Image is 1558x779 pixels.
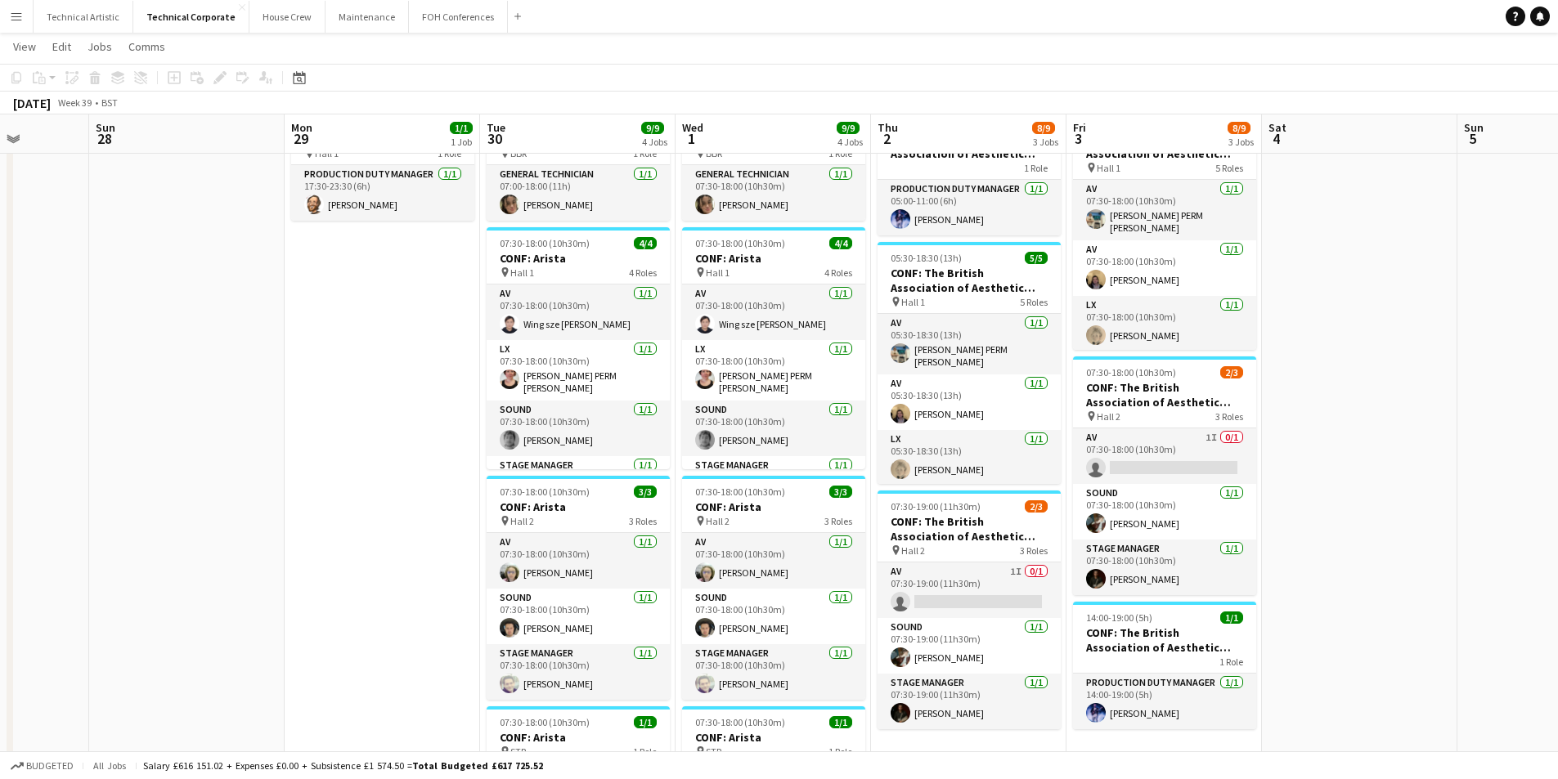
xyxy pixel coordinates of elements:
app-card-role: Production Duty Manager1/114:00-19:00 (5h)[PERSON_NAME] [1073,674,1256,729]
span: 29 [289,129,312,148]
app-job-card: 07:00-18:00 (11h)1/1CONF: Arista BBR1 RoleGeneral Technician1/107:00-18:00 (11h)[PERSON_NAME] [487,108,670,221]
div: 4 Jobs [837,136,863,148]
a: Jobs [81,36,119,57]
app-card-role: AV1I0/107:30-18:00 (10h30m) [1073,428,1256,484]
app-card-role: AV1/107:30-18:00 (10h30m)[PERSON_NAME] [1073,240,1256,296]
span: 2/3 [1220,366,1243,378]
span: Week 39 [54,96,95,109]
app-job-card: 07:30-18:00 (10h30m)3/3CONF: Arista Hall 23 RolesAV1/107:30-18:00 (10h30m)[PERSON_NAME]Sound1/107... [487,476,670,700]
app-card-role: General Technician1/107:30-18:00 (10h30m)[PERSON_NAME] [682,165,865,221]
span: 4 Roles [629,266,657,279]
app-card-role: Sound1/107:30-19:00 (11h30m)[PERSON_NAME] [878,618,1061,674]
span: 5/5 [1025,252,1048,264]
app-job-card: 07:30-18:00 (10h30m)4/4CONF: Arista Hall 14 RolesAV1/107:30-18:00 (10h30m)Wing sze [PERSON_NAME]L... [682,227,865,469]
app-card-role: Stage Manager1/1 [487,456,670,512]
div: 07:30-18:00 (10h30m)2/3CONF: The British Association of Aesthetic Plastic Surgeons Hall 23 RolesA... [1073,356,1256,595]
span: 07:30-18:00 (10h30m) [1086,366,1176,378]
span: Mon [291,120,312,135]
span: 9/9 [837,122,860,134]
app-card-role: Sound1/107:30-18:00 (10h30m)[PERSON_NAME] [487,401,670,456]
span: Sat [1268,120,1286,135]
app-card-role: LX1/105:30-18:30 (13h)[PERSON_NAME] [878,430,1061,486]
app-card-role: Stage Manager1/107:30-19:00 (11h30m)[PERSON_NAME] [878,674,1061,729]
span: Tue [487,120,505,135]
span: 1 Role [1219,656,1243,668]
app-card-role: AV1/107:30-18:00 (10h30m)Wing sze [PERSON_NAME] [487,284,670,340]
app-card-role: AV1/105:30-18:30 (13h)[PERSON_NAME] [878,374,1061,430]
span: Hall 1 [706,266,730,279]
div: BST [101,96,118,109]
span: Total Budgeted £617 725.52 [412,759,543,772]
span: Jobs [88,39,112,54]
span: 1/1 [634,716,657,728]
span: 07:30-18:00 (10h30m) [500,716,590,728]
span: STP [706,745,721,758]
span: 4 [1266,129,1286,148]
app-job-card: 07:30-18:00 (10h30m)4/4CONF: Arista Hall 14 RolesAV1/107:30-18:00 (10h30m)Wing sze [PERSON_NAME]L... [487,227,670,469]
span: 1 [680,129,703,148]
span: 07:30-18:00 (10h30m) [695,716,785,728]
div: 3 Jobs [1228,136,1254,148]
app-job-card: 07:30-18:00 (10h30m)5/5CONF: The British Association of Aesthetic Plastic Surgeons Hall 15 RolesA... [1073,108,1256,350]
span: 3 Roles [1215,410,1243,423]
span: Wed [682,120,703,135]
span: Hall 2 [901,544,925,557]
span: Fri [1073,120,1086,135]
span: Budgeted [26,760,74,772]
span: 07:30-18:00 (10h30m) [500,237,590,249]
span: Sun [96,120,115,135]
app-card-role: Stage Manager1/107:30-18:00 (10h30m)[PERSON_NAME] [682,644,865,700]
h3: CONF: Arista [487,251,670,266]
app-card-role: LX1/107:30-18:00 (10h30m)[PERSON_NAME] PERM [PERSON_NAME] [682,340,865,401]
div: Salary £616 151.02 + Expenses £0.00 + Subsistence £1 574.50 = [143,759,543,772]
span: 4/4 [829,237,852,249]
app-job-card: 05:00-11:00 (6h)1/1CONF: The British Association of Aesthetic Plastic Surgeons1 RoleProduction Du... [878,108,1061,235]
span: 14:00-19:00 (5h) [1086,611,1152,624]
span: 5 Roles [1215,162,1243,174]
span: 1/1 [1220,611,1243,624]
span: 1/1 [829,716,852,728]
span: 4/4 [634,237,657,249]
app-job-card: 14:00-19:00 (5h)1/1CONF: The British Association of Aesthetic Plastic Surgeons1 RoleProduction Du... [1073,602,1256,729]
span: Edit [52,39,71,54]
span: 1 Role [1024,162,1048,174]
button: Budgeted [8,757,76,775]
app-job-card: 07:30-18:00 (10h30m)3/3CONF: Arista Hall 23 RolesAV1/107:30-18:00 (10h30m)[PERSON_NAME]Sound1/107... [682,476,865,700]
span: 07:30-18:00 (10h30m) [695,237,785,249]
span: 3 [1071,129,1086,148]
app-card-role: AV1/105:30-18:30 (13h)[PERSON_NAME] PERM [PERSON_NAME] [878,314,1061,374]
h3: CONF: The British Association of Aesthetic Plastic Surgeons [878,514,1061,544]
app-card-role: LX1/107:30-18:00 (10h30m)[PERSON_NAME] PERM [PERSON_NAME] [487,340,670,401]
span: 28 [93,129,115,148]
h3: CONF: Arista [682,499,865,514]
button: FOH Conferences [409,1,508,33]
app-card-role: Sound1/107:30-18:00 (10h30m)[PERSON_NAME] [682,589,865,644]
h3: CONF: The British Association of Aesthetic Plastic Surgeons [878,266,1061,295]
div: 4 Jobs [642,136,667,148]
app-job-card: 17:30-23:30 (6h)1/1CONF: Arista G/I Hall 11 RoleProduction Duty Manager1/117:30-23:30 (6h)[PERSON... [291,108,474,221]
span: 30 [484,129,505,148]
app-card-role: AV1I0/107:30-19:00 (11h30m) [878,562,1061,618]
span: Thu [878,120,898,135]
span: 1 Role [633,745,657,758]
span: Hall 1 [901,296,925,308]
app-card-role: Stage Manager1/1 [682,456,865,512]
app-card-role: LX1/107:30-18:00 (10h30m)[PERSON_NAME] [1073,296,1256,351]
app-job-card: 05:30-18:30 (13h)5/5CONF: The British Association of Aesthetic Plastic Surgeons Hall 15 RolesAV1/... [878,242,1061,484]
span: 9/9 [641,122,664,134]
span: 1/1 [450,122,473,134]
app-card-role: General Technician1/107:00-18:00 (11h)[PERSON_NAME] [487,165,670,221]
a: Edit [46,36,78,57]
span: 8/9 [1032,122,1055,134]
app-card-role: AV1/107:30-18:00 (10h30m)Wing sze [PERSON_NAME] [682,284,865,340]
h3: CONF: The British Association of Aesthetic Plastic Surgeons [1073,380,1256,410]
